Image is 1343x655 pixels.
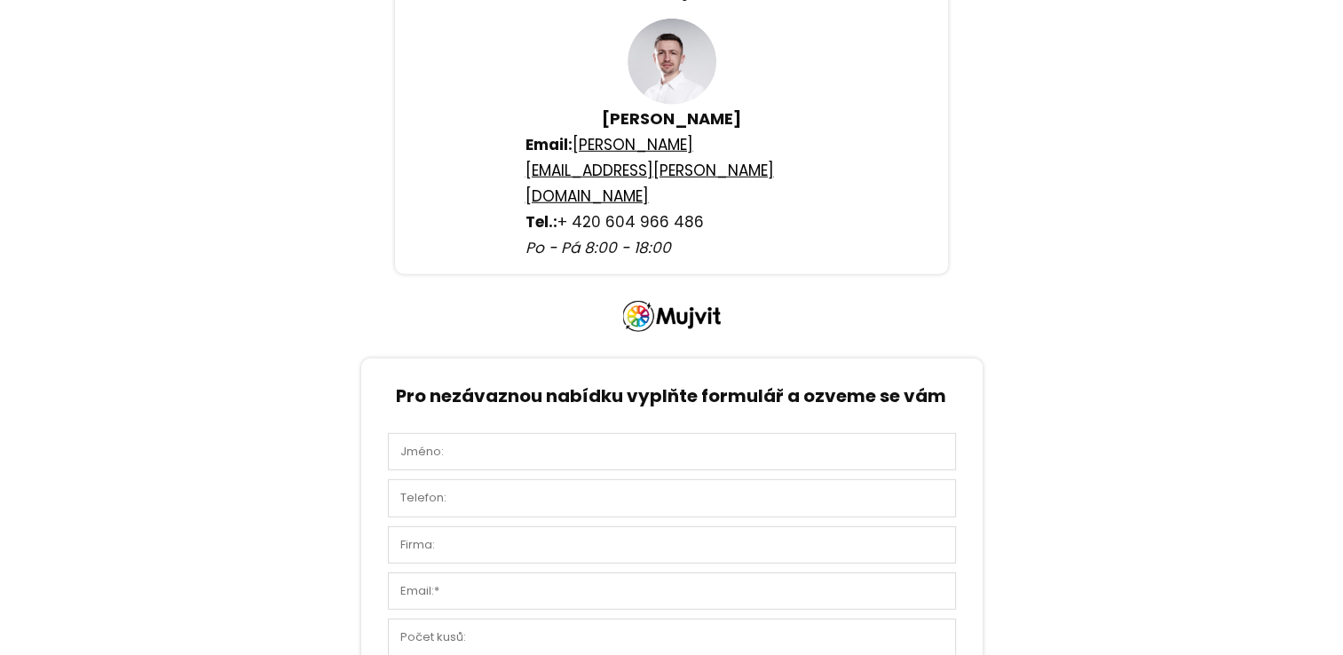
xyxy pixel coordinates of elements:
input: Firma: [388,526,956,564]
input: Jméno: [388,433,956,470]
p: Pro nezávaznou nabídku vyplňte formulář a ozveme se vám [387,385,956,406]
strong: Tel.: [525,211,557,233]
input: Telefon: [388,479,956,517]
strong: Email: [525,134,573,155]
p: [PERSON_NAME] [407,109,935,129]
p: + 420 604 966 486 [525,132,818,260]
a: [PERSON_NAME][EMAIL_ADDRESS][PERSON_NAME][DOMAIN_NAME] [525,134,774,207]
em: Po - Pá 8:00 - 18:00 [525,237,671,258]
input: Email:* [388,572,956,610]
